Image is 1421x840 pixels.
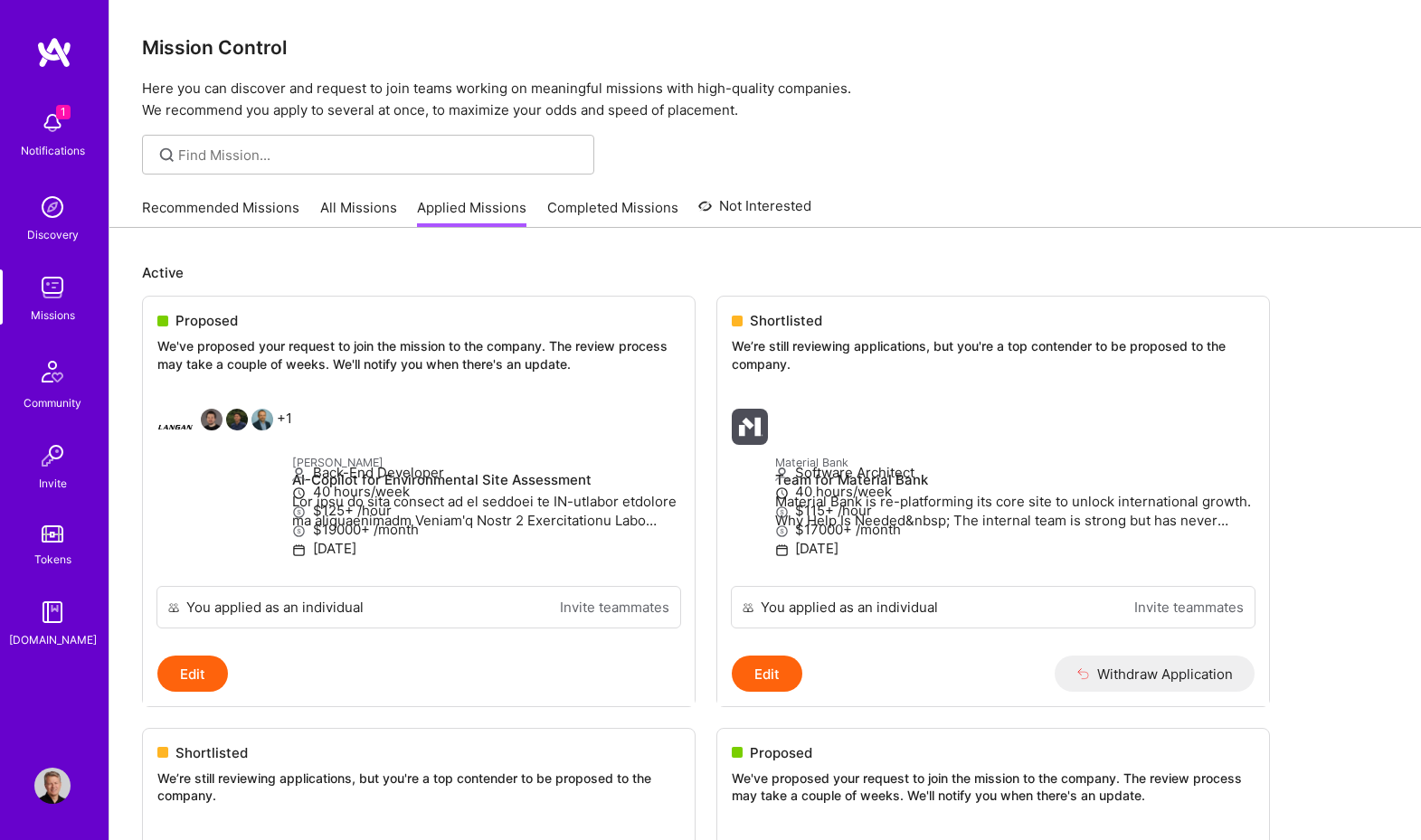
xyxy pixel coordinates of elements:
a: Invite teammates [560,598,669,617]
img: Berkan Hiziroglu [201,409,223,430]
div: Notifications [21,141,85,160]
a: Material Bank company logoMaterial BankTeam for Material BankMaterial Bank is re-platforming its ... [717,394,1269,586]
img: User Avatar [34,768,71,804]
i: icon Applicant [775,467,789,481]
input: Find Mission... [178,146,581,165]
i: icon MoneyGray [292,524,306,538]
div: Community [24,393,81,412]
p: We've proposed your request to join the mission to the company. The review process may take a cou... [157,337,680,373]
p: Back-End Developer [292,463,680,482]
i: icon Clock [775,486,789,500]
div: +1 [157,409,292,445]
p: We’re still reviewing applications, but you're a top contender to be proposed to the company. [157,769,680,805]
button: Edit [732,656,802,692]
img: Nhan Tran [226,409,248,430]
div: [DOMAIN_NAME] [9,630,97,649]
p: 40 hours/week [292,482,680,501]
i: icon Applicant [292,467,306,481]
p: We've proposed your request to join the mission to the company. The review process may take a cou... [732,769,1255,805]
a: Recommended Missions [142,198,299,228]
p: [DATE] [292,539,680,558]
a: Applied Missions [417,198,526,228]
i: icon MoneyGray [775,505,789,519]
div: Missions [31,306,75,325]
img: Community [31,350,74,393]
div: Discovery [27,225,79,244]
p: Here you can discover and request to join teams working on meaningful missions with high-quality ... [142,78,1388,121]
p: We’re still reviewing applications, but you're a top contender to be proposed to the company. [732,337,1255,373]
img: tokens [42,525,63,543]
span: Shortlisted [750,311,822,330]
img: discovery [34,189,71,225]
img: logo [36,36,72,69]
p: $125+ /hour [292,501,680,520]
i: icon Calendar [292,543,306,557]
a: Langan company logoBerkan HizirogluNhan TranMarcin Wylot+1[PERSON_NAME]AI-Copilot for Environment... [143,394,695,586]
div: Invite [39,474,67,493]
button: Edit [157,656,228,692]
a: Completed Missions [547,198,678,228]
p: $17000+ /month [775,520,1255,539]
span: Shortlisted [175,743,248,762]
img: Material Bank company logo [732,409,768,445]
img: Marcin Wylot [251,409,273,430]
img: bell [34,105,71,141]
div: You applied as an individual [761,598,938,617]
a: Not Interested [698,195,811,228]
p: Active [142,263,1388,282]
img: Langan company logo [157,409,194,445]
div: Tokens [34,550,71,569]
a: Invite teammates [1134,598,1244,617]
div: You applied as an individual [186,598,364,617]
i: icon MoneyGray [775,524,789,538]
p: [DATE] [775,539,1255,558]
i: icon Calendar [775,543,789,557]
i: icon MoneyGray [292,505,306,519]
span: Proposed [750,743,812,762]
button: Withdraw Application [1055,656,1255,692]
img: teamwork [34,269,71,306]
span: 1 [56,105,71,119]
a: All Missions [320,198,397,228]
img: Invite [34,438,71,474]
span: Proposed [175,311,238,330]
p: $19000+ /month [292,520,680,539]
i: icon SearchGrey [156,145,177,165]
h3: Mission Control [142,36,1388,59]
i: icon Clock [292,486,306,500]
p: $115+ /hour [775,501,1255,520]
img: guide book [34,594,71,630]
p: Software Architect [775,463,1255,482]
p: 40 hours/week [775,482,1255,501]
a: User Avatar [30,768,75,804]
